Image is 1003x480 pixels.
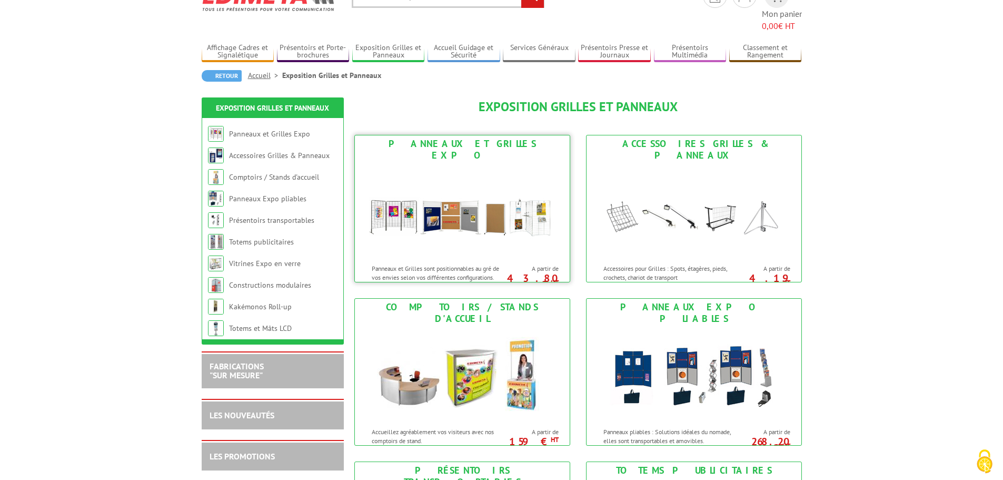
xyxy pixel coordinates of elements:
[505,265,559,273] span: A partir de
[277,43,350,61] a: Présentoirs et Porte-brochures
[208,299,224,315] img: Kakémonos Roll-up
[208,126,224,142] img: Panneaux et Grilles Expo
[229,302,292,311] a: Kakémonos Roll-up
[500,275,559,288] p: 43.80 €
[365,327,560,422] img: Comptoirs / Stands d'accueil
[782,442,790,450] sup: HT
[966,444,1003,480] button: Cookies (fenêtre modale)
[597,327,791,422] img: Panneaux Expo pliables
[354,100,802,114] h1: Exposition Grilles et Panneaux
[229,280,311,290] a: Constructions modulaires
[731,438,790,451] p: 268.20 €
[589,301,799,325] div: Panneaux Expo pliables
[654,43,727,61] a: Présentoirs Multimédia
[229,172,319,182] a: Comptoirs / Stands d'accueil
[586,298,802,446] a: Panneaux Expo pliables Panneaux Expo pliables Panneaux pliables : Solutions idéales du nomade, el...
[202,43,274,61] a: Affichage Cadres et Signalétique
[603,264,734,282] p: Accessoires pour Grilles : Spots, étagères, pieds, crochets, chariot de transport
[589,465,799,476] div: Totems publicitaires
[731,275,790,288] p: 4.19 €
[578,43,651,61] a: Présentoirs Presse et Journaux
[428,43,500,61] a: Accueil Guidage et Sécurité
[202,70,242,82] a: Retour
[737,265,790,273] span: A partir de
[762,20,802,32] span: € HT
[208,320,224,336] img: Totems et Mâts LCD
[248,71,282,80] a: Accueil
[500,438,559,445] p: 159 €
[210,410,274,420] a: LES NOUVEAUTÉS
[503,43,575,61] a: Services Généraux
[357,301,567,325] div: Comptoirs / Stands d'accueil
[737,428,790,436] span: A partir de
[216,103,329,113] a: Exposition Grilles et Panneaux
[229,237,294,247] a: Totems publicitaires
[357,138,567,161] div: Panneaux et Grilles Expo
[352,43,425,61] a: Exposition Grilles et Panneaux
[229,215,314,225] a: Présentoirs transportables
[208,277,224,293] img: Constructions modulaires
[505,428,559,436] span: A partir de
[589,138,799,161] div: Accessoires Grilles & Panneaux
[229,259,301,268] a: Vitrines Expo en verre
[551,278,559,287] sup: HT
[208,169,224,185] img: Comptoirs / Stands d'accueil
[229,194,306,203] a: Panneaux Expo pliables
[208,191,224,207] img: Panneaux Expo pliables
[229,324,292,333] a: Totems et Mâts LCD
[354,135,570,282] a: Panneaux et Grilles Expo Panneaux et Grilles Expo Panneaux et Grilles sont positionnables au gré ...
[586,135,802,282] a: Accessoires Grilles & Panneaux Accessoires Grilles & Panneaux Accessoires pour Grilles : Spots, é...
[372,427,502,445] p: Accueillez agréablement vos visiteurs avec nos comptoirs de stand.
[762,21,778,31] span: 0,00
[597,164,791,259] img: Accessoires Grilles & Panneaux
[762,8,802,32] span: Mon panier
[729,43,802,61] a: Classement et Rangement
[210,361,264,381] a: FABRICATIONS"Sur Mesure"
[603,427,734,445] p: Panneaux pliables : Solutions idéales du nomade, elles sont transportables et amovibles.
[208,256,224,271] img: Vitrines Expo en verre
[229,151,330,160] a: Accessoires Grilles & Panneaux
[208,212,224,228] img: Présentoirs transportables
[229,129,310,139] a: Panneaux et Grilles Expo
[208,234,224,250] img: Totems publicitaires
[782,278,790,287] sup: HT
[210,451,275,462] a: LES PROMOTIONS
[208,148,224,163] img: Accessoires Grilles & Panneaux
[354,298,570,446] a: Comptoirs / Stands d'accueil Comptoirs / Stands d'accueil Accueillez agréablement vos visiteurs a...
[282,70,381,81] li: Exposition Grilles et Panneaux
[365,164,560,259] img: Panneaux et Grilles Expo
[971,448,998,475] img: Cookies (fenêtre modale)
[372,264,502,282] p: Panneaux et Grilles sont positionnables au gré de vos envies selon vos différentes configurations.
[551,435,559,444] sup: HT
